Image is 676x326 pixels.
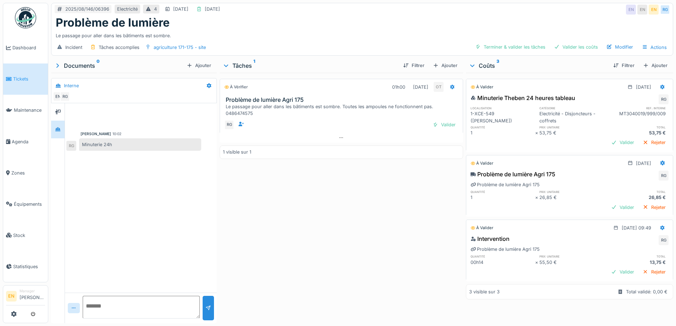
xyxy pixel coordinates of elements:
div: 1 [471,194,535,201]
a: Agenda [3,126,48,157]
li: EN [6,291,17,302]
div: × [535,259,540,266]
span: Stock [13,232,45,239]
h6: ref. interne [604,106,669,110]
a: Équipements [3,188,48,220]
div: RG [66,141,76,151]
h6: quantité [471,125,535,129]
div: Total validé: 0,00 € [626,288,667,295]
div: EN [637,5,647,15]
div: Documents [54,61,184,70]
div: Tâches accomplies [99,44,139,51]
div: [DATE] [205,6,220,12]
div: 2025/08/146/06396 [65,6,109,12]
div: RG [660,5,670,15]
div: RG [224,120,234,130]
div: EN [53,92,63,101]
div: [DATE] [173,6,188,12]
div: × [535,194,540,201]
sup: 1 [253,61,255,70]
h6: total [604,254,669,259]
div: RG [60,92,70,101]
div: Valider [608,203,637,212]
div: 00h14 [471,259,535,266]
div: Modifier [604,42,636,52]
span: Dashboard [12,44,45,51]
div: OT [434,82,444,92]
div: 26,85 € [539,194,604,201]
div: Problème de lumière Agri 175 [471,246,540,253]
span: Maintenance [14,107,45,114]
div: Le passage pour aller dans les bâtiments est sombre. Toutes les ampoules ne fonctionnent pas. 048... [226,103,460,117]
div: Problème de lumière Agri 175 [471,181,540,188]
h1: Problème de lumière [56,16,170,29]
span: Statistiques [13,263,45,270]
div: Valider [430,120,458,129]
div: À valider [471,160,493,166]
div: Minuterie Theben 24 heures tableau [471,94,575,102]
div: × [535,129,540,136]
div: Electricité - Disjoncteurs - coffrets [539,110,604,124]
div: Le passage pour aller dans les bâtiments est sombre. [56,29,669,39]
a: Statistiques [3,251,48,282]
div: Intervention [471,234,510,243]
div: 53,75 € [604,129,669,136]
div: Incident [65,44,82,51]
div: [DATE] [413,84,428,90]
div: Valider [608,138,637,147]
div: Filtrer [610,61,637,70]
div: Manager [20,288,45,294]
div: 10:02 [112,131,121,137]
div: Terminer & valider les tâches [472,42,548,52]
div: 1 visible sur 1 [223,149,251,155]
div: [DATE] [636,160,651,167]
div: Rejeter [640,203,669,212]
div: À vérifier [224,84,248,90]
div: 53,75 € [539,129,604,136]
div: Interne [64,82,79,89]
div: Coûts [469,61,608,70]
div: Electricité [117,6,138,12]
h6: prix unitaire [539,254,604,259]
div: [DATE] [636,84,651,90]
div: RG [659,94,669,104]
sup: 0 [97,61,100,70]
div: Actions [639,42,670,53]
div: Minuterie 24h [79,138,201,151]
h3: Problème de lumière Agri 175 [226,96,460,103]
span: Équipements [14,201,45,208]
div: 4 [154,6,157,12]
span: Agenda [12,138,45,145]
div: [PERSON_NAME] [81,131,111,137]
div: MT3040019/999/009 [604,110,669,124]
div: 1 [471,129,535,136]
div: Filtrer [400,61,427,70]
a: Stock [3,220,48,251]
div: 13,75 € [604,259,669,266]
a: Maintenance [3,95,48,126]
a: Tickets [3,63,48,95]
a: EN Manager[PERSON_NAME] [6,288,45,305]
div: À valider [471,84,493,90]
div: À valider [471,225,493,231]
div: 3 visible sur 3 [469,288,500,295]
h6: catégorie [539,106,604,110]
a: Dashboard [3,32,48,63]
div: 01h00 [392,84,405,90]
h6: total [604,125,669,129]
h6: prix unitaire [539,189,604,194]
div: Valider [608,267,637,277]
div: Ajouter [430,61,460,70]
div: Valider les coûts [551,42,601,52]
div: Ajouter [640,61,670,70]
span: Tickets [13,76,45,82]
h6: quantité [471,254,535,259]
div: Rejeter [640,138,669,147]
div: 1-XCE-549 ([PERSON_NAME]) [471,110,535,124]
a: Zones [3,157,48,188]
h6: total [604,189,669,194]
div: [DATE] 09:49 [622,225,651,231]
div: Ajouter [184,61,214,70]
div: Problème de lumière Agri 175 [471,170,555,178]
div: EN [649,5,659,15]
